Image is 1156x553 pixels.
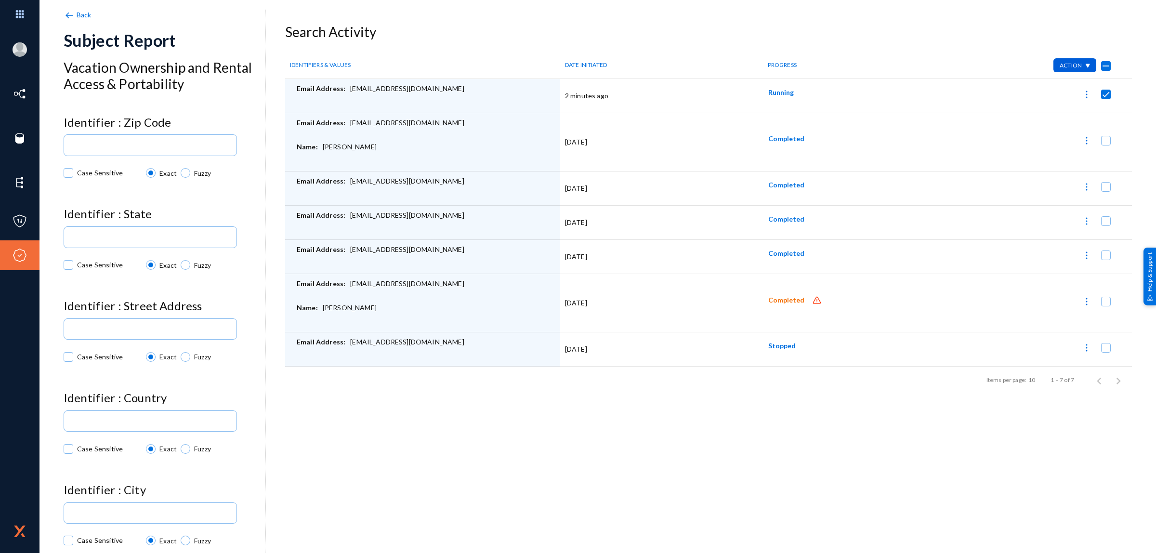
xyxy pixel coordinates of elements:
span: Case Sensitive [77,442,123,456]
span: Stopped [768,342,796,350]
button: Completed [761,211,812,228]
img: icon-policies.svg [13,214,27,228]
span: Back [77,11,92,19]
span: Email Address: [297,245,345,253]
button: Stopped [761,337,803,355]
span: Running [768,88,794,96]
img: icon-more.svg [1082,182,1091,192]
span: Completed [768,296,804,304]
h3: Vacation Ownership and Rental Access & Portability [64,60,265,92]
span: Fuzzy [190,536,211,546]
td: [DATE] [560,240,756,274]
span: Case Sensitive [77,166,123,180]
span: Name: [297,303,318,312]
button: Completed [761,176,812,194]
img: app launcher [5,4,34,25]
th: IDENTIFIERS & VALUES [285,52,560,79]
span: Case Sensitive [77,350,123,364]
img: icon-more.svg [1082,343,1091,353]
span: Name: [297,143,318,151]
button: Previous page [1090,370,1109,390]
img: icon-more.svg [1082,250,1091,260]
span: Email Address: [297,177,345,185]
td: 2 minutes ago [560,79,756,113]
span: Completed [768,215,804,223]
h4: Identifier : Country [64,391,265,405]
span: Email Address: [297,118,345,127]
img: icon-alert.svg [812,296,822,305]
img: icon-more.svg [1082,216,1091,226]
span: Case Sensitive [77,533,123,548]
h4: Identifier : Zip Code [64,116,265,130]
button: Running [761,84,801,101]
h4: Identifier : Street Address [64,299,265,313]
td: [DATE] [560,332,756,367]
div: [EMAIL_ADDRESS][DOMAIN_NAME] [297,176,555,200]
div: 1 – 7 of 7 [1051,376,1074,384]
img: icon-elements.svg [13,175,27,190]
span: Exact [156,352,177,362]
span: Email Address: [297,279,345,288]
h4: Identifier : City [64,483,265,497]
button: Completed [761,130,812,147]
td: [DATE] [560,113,756,171]
div: 10 [1028,376,1035,384]
a: Back [64,11,94,19]
img: icon-sources.svg [13,131,27,145]
span: Completed [768,249,804,257]
img: icon-inventory.svg [13,87,27,101]
span: Exact [156,444,177,454]
div: [EMAIL_ADDRESS][DOMAIN_NAME] [297,84,555,108]
span: Fuzzy [190,260,211,270]
img: help_support.svg [1147,294,1153,301]
span: Exact [156,168,177,178]
span: Action [1060,62,1082,69]
img: icon-more.svg [1082,136,1091,145]
img: icon-more.svg [1082,90,1091,99]
th: PROGRESS [756,52,920,79]
img: icon-compliance.svg [13,248,27,263]
img: blank-profile-picture.png [13,42,27,57]
div: [PERSON_NAME] [297,142,555,166]
span: Fuzzy [190,352,211,362]
div: [EMAIL_ADDRESS][DOMAIN_NAME] [297,211,555,235]
img: down-arrow-white.svg [1085,64,1090,68]
th: DATE INITIATED [560,52,756,79]
td: [DATE] [560,206,756,240]
span: Email Address: [297,338,345,346]
button: Completed [761,291,812,309]
div: Items per page: [986,376,1026,384]
div: [EMAIL_ADDRESS][DOMAIN_NAME] [297,245,555,269]
div: Help & Support [1143,248,1156,305]
span: Exact [156,260,177,270]
span: Case Sensitive [77,258,123,272]
img: back-arrow.svg [64,10,74,21]
td: [DATE] [560,171,756,206]
button: Completed [761,245,812,262]
span: Email Address: [297,211,345,219]
div: [PERSON_NAME] [297,303,555,327]
td: [DATE] [560,274,756,332]
img: icon-more.svg [1082,297,1091,306]
h4: Identifier : State [64,207,265,221]
span: Completed [768,134,804,143]
span: Completed [768,181,804,189]
div: [EMAIL_ADDRESS][DOMAIN_NAME] [297,337,555,361]
span: Email Address: [297,84,345,92]
h3: Search Activity [285,24,1132,40]
div: [EMAIL_ADDRESS][DOMAIN_NAME] [297,118,555,142]
button: Next page [1109,370,1128,390]
div: [EMAIL_ADDRESS][DOMAIN_NAME] [297,279,555,303]
span: Exact [156,536,177,546]
span: Fuzzy [190,168,211,178]
div: Subject Report [64,30,265,50]
span: Fuzzy [190,444,211,454]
